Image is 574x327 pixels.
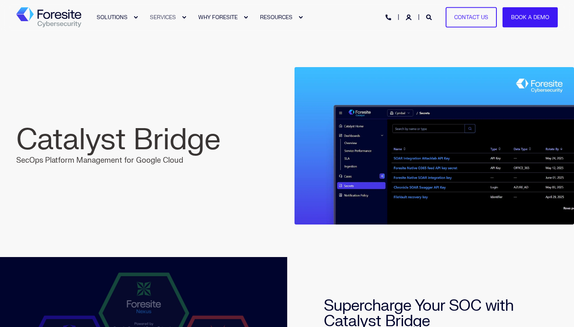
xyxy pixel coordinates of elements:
img: Foresite Catalyst Secrets [295,67,574,225]
div: Expand RESOURCES [298,15,303,20]
a: Book a Demo [503,7,558,28]
a: Login [406,13,413,20]
h1: Catalyst Bridge [16,125,296,155]
a: Contact Us [446,7,497,28]
img: Foresite logo, a hexagon shape of blues with a directional arrow to the right hand side, and the ... [16,7,81,28]
span: SOLUTIONS [97,14,128,20]
a: Open Search [426,13,433,20]
div: Expand WHY FORESITE [243,15,248,20]
div: Expand SOLUTIONS [133,15,138,20]
a: Back to Home [16,7,81,28]
div: SecOps Platform Management for Google Cloud [16,125,296,167]
div: Expand SERVICES [182,15,186,20]
span: RESOURCES [260,14,292,20]
span: WHY FORESITE [198,14,238,20]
